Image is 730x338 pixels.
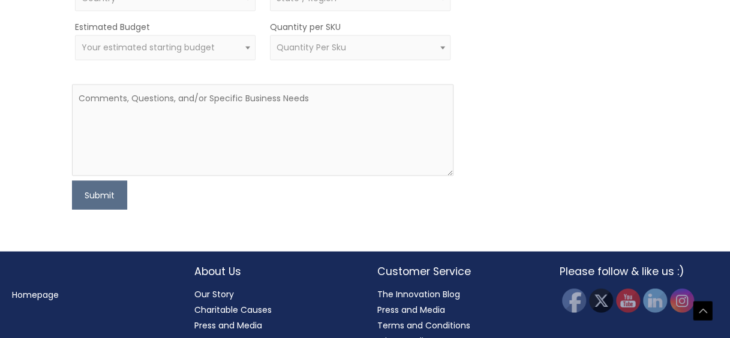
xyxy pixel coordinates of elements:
label: Estimated Budget [75,21,150,33]
img: Facebook [562,288,586,312]
label: Quantity per SKU [270,21,341,33]
a: The Innovation Blog [377,288,460,300]
nav: About Us [194,286,353,333]
a: Press and Media [194,319,262,331]
a: Press and Media [377,303,445,315]
span: Quantity Per Sku [277,41,346,53]
nav: Menu [12,286,170,302]
button: Submit [72,180,127,209]
a: Homepage [12,288,59,300]
h2: Customer Service [377,263,536,279]
h2: Please follow & like us :) [560,263,718,279]
a: Our Story [194,288,234,300]
img: Twitter [589,288,613,312]
a: Terms and Conditions [377,319,470,331]
span: Your estimated starting budget [82,41,215,53]
h2: About Us [194,263,353,279]
a: Charitable Causes [194,303,272,315]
